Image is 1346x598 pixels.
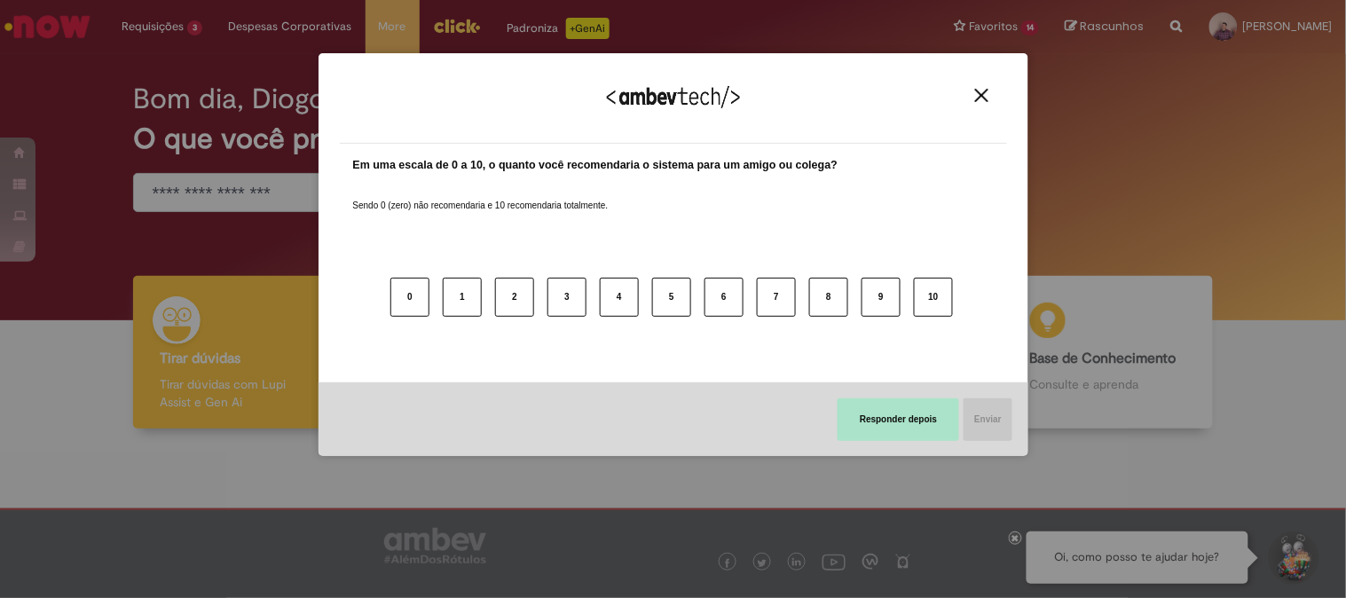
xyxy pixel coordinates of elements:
[975,89,988,102] img: Close
[353,157,838,174] label: Em uma escala de 0 a 10, o quanto você recomendaria o sistema para um amigo ou colega?
[607,86,740,108] img: Logo Ambevtech
[390,278,429,317] button: 0
[914,278,953,317] button: 10
[838,398,959,441] button: Responder depois
[495,278,534,317] button: 2
[704,278,744,317] button: 6
[547,278,586,317] button: 3
[757,278,796,317] button: 7
[970,88,994,103] button: Close
[809,278,848,317] button: 8
[652,278,691,317] button: 5
[443,278,482,317] button: 1
[353,178,609,212] label: Sendo 0 (zero) não recomendaria e 10 recomendaria totalmente.
[600,278,639,317] button: 4
[862,278,901,317] button: 9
